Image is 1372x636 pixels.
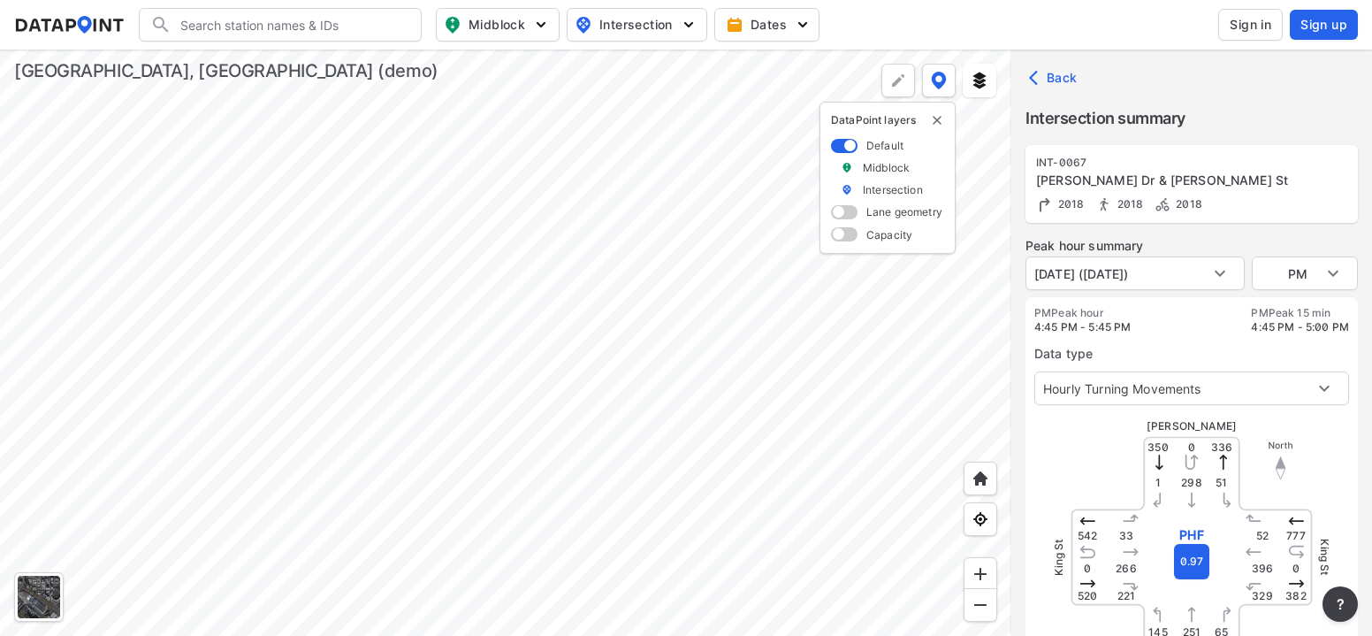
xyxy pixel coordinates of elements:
img: +XpAUvaXAN7GudzAAAAAElFTkSuQmCC [972,470,989,487]
div: PM [1252,257,1358,290]
img: marker_Intersection.6861001b.svg [841,182,853,197]
img: Pedestrian count [1095,195,1113,213]
div: Callahan Dr & King St [1036,172,1307,189]
p: DataPoint layers [831,113,944,127]
img: 5YPKRKmlfpI5mqlR8AD95paCi+0kK1fRFDJSaMmawlwaeJcJwk9O2fotCW5ve9gAAAAASUVORK5CYII= [532,16,550,34]
button: Back [1025,64,1085,92]
img: map_pin_mid.602f9df1.svg [442,14,463,35]
div: Home [964,462,997,495]
span: 2018 [1113,197,1144,211]
img: dataPointLogo.9353c09d.svg [14,16,125,34]
span: King St [1052,539,1065,575]
img: +Dz8AAAAASUVORK5CYII= [889,72,907,89]
span: [PERSON_NAME] [1147,419,1237,433]
span: 2018 [1054,197,1085,211]
button: Sign in [1218,9,1283,41]
label: Peak hour summary [1025,237,1358,255]
label: PM Peak hour [1034,306,1132,320]
img: zeq5HYn9AnE9l6UmnFLPAAAAAElFTkSuQmCC [972,510,989,528]
div: Zoom in [964,557,997,591]
label: Data type [1034,345,1349,363]
span: 2018 [1171,197,1202,211]
div: INT-0067 [1036,156,1307,170]
label: Intersection summary [1025,106,1358,131]
button: Intersection [567,8,707,42]
div: [DATE] ([DATE]) [1025,257,1245,290]
img: 5YPKRKmlfpI5mqlR8AD95paCi+0kK1fRFDJSaMmawlwaeJcJwk9O2fotCW5ve9gAAAAASUVORK5CYII= [794,16,812,34]
img: Bicycle count [1154,195,1171,213]
label: PM Peak 15 min [1251,306,1349,320]
label: Midblock [863,160,910,175]
div: [GEOGRAPHIC_DATA], [GEOGRAPHIC_DATA] (demo) [14,58,438,83]
label: Lane geometry [866,204,942,219]
div: View my location [964,502,997,536]
span: Sign up [1300,16,1347,34]
span: Dates [729,16,808,34]
label: Default [866,138,903,153]
img: data-point-layers.37681fc9.svg [931,72,947,89]
img: close-external-leyer.3061a1c7.svg [930,113,944,127]
div: Toggle basemap [14,572,64,622]
button: External layers [963,64,996,97]
div: Zoom out [964,588,997,622]
div: Polygon tool [881,64,915,97]
label: Intersection [863,182,923,197]
label: Capacity [866,227,912,242]
input: Search [171,11,410,39]
a: Sign in [1215,9,1286,41]
span: Intersection [575,14,696,35]
button: Midblock [436,8,560,42]
span: 4:45 PM - 5:00 PM [1251,320,1349,333]
span: ? [1333,594,1347,615]
span: King St [1318,539,1331,575]
button: Dates [714,8,819,42]
button: DataPoint layers [922,64,956,97]
button: more [1322,586,1358,622]
img: map_pin_int.54838e6b.svg [573,14,594,35]
span: Sign in [1230,16,1271,34]
span: 4:45 PM - 5:45 PM [1034,320,1132,333]
img: layers.ee07997e.svg [971,72,988,89]
img: ZvzfEJKXnyWIrJytrsY285QMwk63cM6Drc+sIAAAAASUVORK5CYII= [972,565,989,583]
a: Sign up [1286,10,1358,40]
button: delete [930,113,944,127]
div: Hourly Turning Movements [1034,372,1349,405]
img: Turning count [1036,195,1054,213]
img: marker_Midblock.5ba75e30.svg [841,160,853,175]
img: MAAAAAElFTkSuQmCC [972,596,989,614]
img: calendar-gold.39a51dde.svg [726,16,743,34]
img: 5YPKRKmlfpI5mqlR8AD95paCi+0kK1fRFDJSaMmawlwaeJcJwk9O2fotCW5ve9gAAAAASUVORK5CYII= [680,16,697,34]
span: Back [1033,69,1078,87]
span: Midblock [444,14,548,35]
button: Sign up [1290,10,1358,40]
